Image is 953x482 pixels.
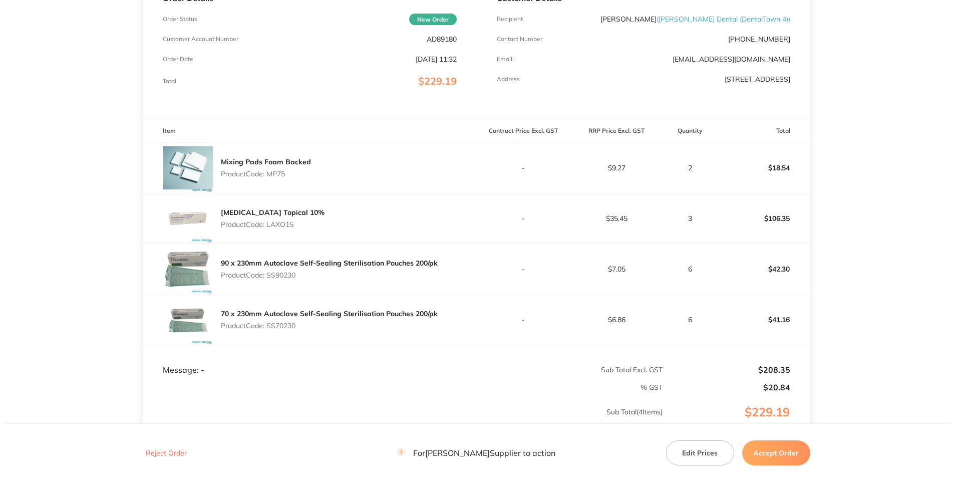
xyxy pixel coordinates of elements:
[221,157,311,166] a: Mixing Pads Foam Backed
[570,119,663,143] th: RRP Price Excl. GST
[221,220,325,228] p: Product Code: LAXO15
[657,15,790,24] span: ( [PERSON_NAME] Dental (DentalTown 4) )
[664,405,809,439] p: $229.19
[163,193,213,244] img: d2c4NW1kag
[163,143,213,193] img: aDJ0NWw3NA
[143,119,476,143] th: Item
[497,36,542,43] p: Contact Number
[664,316,716,324] p: 6
[143,383,663,391] p: % GST
[666,440,734,465] button: Edit Prices
[409,14,457,25] span: New Order
[221,322,438,330] p: Product Code: SS70230
[717,257,810,281] p: $42.30
[477,214,569,222] p: -
[416,55,457,63] p: [DATE] 11:32
[163,56,193,63] p: Order Date
[397,448,555,458] p: For [PERSON_NAME] Supplier to action
[163,295,213,345] img: ajVqNzA4Zg
[725,75,790,83] p: [STREET_ADDRESS]
[221,271,438,279] p: Product Code: SS90230
[163,16,197,23] p: Order Status
[221,208,325,217] a: [MEDICAL_DATA] Topical 10%
[477,316,569,324] p: -
[477,265,569,273] p: -
[221,259,438,268] a: 90 x 230mm Autoclave Self-Sealing Sterilisation Pouches 200/pk
[497,76,520,83] p: Address
[663,119,717,143] th: Quantity
[717,206,810,230] p: $106.35
[163,244,213,294] img: ODIxNGR2dA
[664,214,716,222] p: 3
[163,36,238,43] p: Customer Account Number
[717,156,810,180] p: $18.54
[477,366,663,374] p: Sub Total Excl. GST
[221,170,311,178] p: Product Code: MP75
[570,164,663,172] p: $9.27
[570,265,663,273] p: $7.05
[717,308,810,332] p: $41.16
[664,265,716,273] p: 6
[570,214,663,222] p: $35.45
[570,316,663,324] p: $6.86
[427,35,457,43] p: AD89180
[664,365,790,374] p: $208.35
[600,15,790,23] p: [PERSON_NAME]
[497,56,514,63] p: Emaill
[477,164,569,172] p: -
[664,383,790,392] p: $20.84
[221,309,438,318] a: 70 x 230mm Autoclave Self-Sealing Sterilisation Pouches 200/pk
[717,119,810,143] th: Total
[673,55,790,64] a: [EMAIL_ADDRESS][DOMAIN_NAME]
[497,16,523,23] p: Recipient
[418,75,457,87] span: $229.19
[477,119,570,143] th: Contract Price Excl. GST
[143,345,476,375] td: Message: -
[742,440,810,465] button: Accept Order
[143,449,190,458] button: Reject Order
[143,408,663,436] p: Sub Total ( 4 Items)
[728,35,790,43] p: [PHONE_NUMBER]
[163,78,176,85] p: Total
[664,164,716,172] p: 2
